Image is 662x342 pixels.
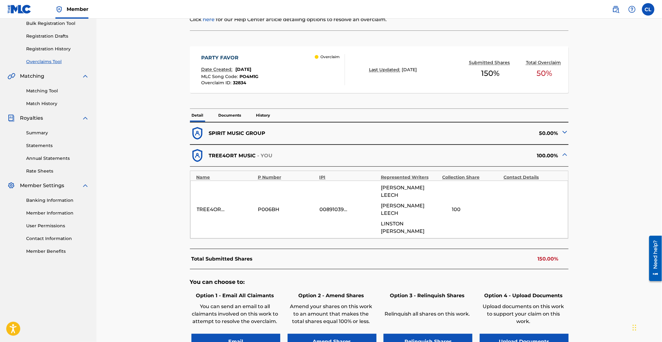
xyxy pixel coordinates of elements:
span: 50 % [537,68,552,79]
a: here [203,16,215,22]
a: Match History [26,100,89,107]
a: Member Benefits [26,248,89,255]
img: expand-cell-toggle [561,151,569,158]
div: Drag [633,318,636,337]
div: Collection Share [442,174,500,181]
img: search [612,6,620,13]
span: Royalties [20,114,43,122]
h6: Option 4 - Upload Documents [480,292,567,299]
a: Overclaims Tool [26,58,89,65]
div: 50.00% [379,126,569,141]
div: P Number [258,174,316,181]
a: Registration Drafts [26,33,89,39]
p: Total Overclaim [526,59,563,66]
span: Member Settings [20,182,64,189]
div: Name [196,174,255,181]
span: Member [67,6,88,13]
img: dfb38c8551f6dcc1ac04.svg [190,148,205,163]
iframe: Resource Center [645,233,662,284]
img: dfb38c8551f6dcc1ac04.svg [190,126,205,141]
a: PARTY FAVORDate Created:[DATE]MLC Song Code:PO4M1GOverclaim ID:32834 OverclaimLast Updated:[DATE]... [190,46,569,93]
span: MLC Song Code : [201,74,239,79]
span: [DATE] [402,67,417,72]
p: Total Submitted Shares [192,255,253,263]
img: expand-cell-toggle [561,128,569,136]
p: History [254,109,272,122]
a: Matching Tool [26,88,89,94]
img: expand [82,114,89,122]
a: Annual Statements [26,155,89,162]
div: Help [626,3,638,16]
a: Statements [26,142,89,149]
div: Represented Writers [381,174,439,181]
span: Matching [20,72,44,80]
a: User Permissions [26,223,89,229]
a: Registration History [26,46,89,52]
p: Click for our Help Center article detailing options to resolve an overclaim. [190,16,482,23]
span: Overclaim ID : [201,80,233,85]
img: MLC Logo [7,5,31,14]
div: User Menu [642,3,655,16]
span: 32834 [233,80,246,85]
div: PARTY FAVOR [201,54,258,62]
div: 100.00% [379,148,569,163]
p: Detail [190,109,206,122]
img: Matching [7,72,15,80]
img: Royalties [7,114,15,122]
a: Summary [26,130,89,136]
div: Contact Details [504,174,562,181]
p: TREE4ORT MUSIC [209,152,256,159]
h6: Option 1 - Email All Claimants [192,292,279,299]
img: Member Settings [7,182,15,189]
span: 150 % [481,68,499,79]
p: - YOU [257,152,273,159]
p: Upload documents on this work to support your claim on this work. [480,303,567,325]
p: Documents [217,109,243,122]
p: Last Updated: [369,67,402,73]
span: [PERSON_NAME] LEECH [381,184,439,199]
a: Rate Sheets [26,168,89,174]
img: Top Rightsholder [55,6,63,13]
p: Submitted Shares [469,59,512,66]
span: [PERSON_NAME] LEECH [381,202,439,217]
p: Overclaim [320,54,340,60]
h6: Option 3 - Relinquish Shares [384,292,471,299]
p: Relinquish all shares on this work. [384,310,471,318]
span: PO4M1G [239,74,258,79]
h6: Option 2 - Amend Shares [288,292,375,299]
iframe: Chat Widget [631,312,662,342]
a: Banking Information [26,197,89,204]
a: Member Information [26,210,89,216]
p: 150.00% [537,255,558,263]
p: Date Created: [201,66,234,73]
img: expand [82,72,89,80]
a: Contact Information [26,235,89,242]
span: [DATE] [235,67,251,72]
p: SPIRIT MUSIC GROUP [209,130,265,137]
a: Public Search [610,3,622,16]
h5: You can choose to: [190,279,569,286]
p: You can send an email to all claimants involved on this work to attempt to resolve the overclaim. [192,303,279,325]
img: help [628,6,636,13]
img: expand [82,182,89,189]
div: IPI [319,174,378,181]
span: LINSTON [PERSON_NAME] [381,220,439,235]
a: Bulk Registration Tool [26,20,89,27]
p: Amend your shares on this work to an amount that makes the total shares equal 100% or less. [288,303,375,325]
